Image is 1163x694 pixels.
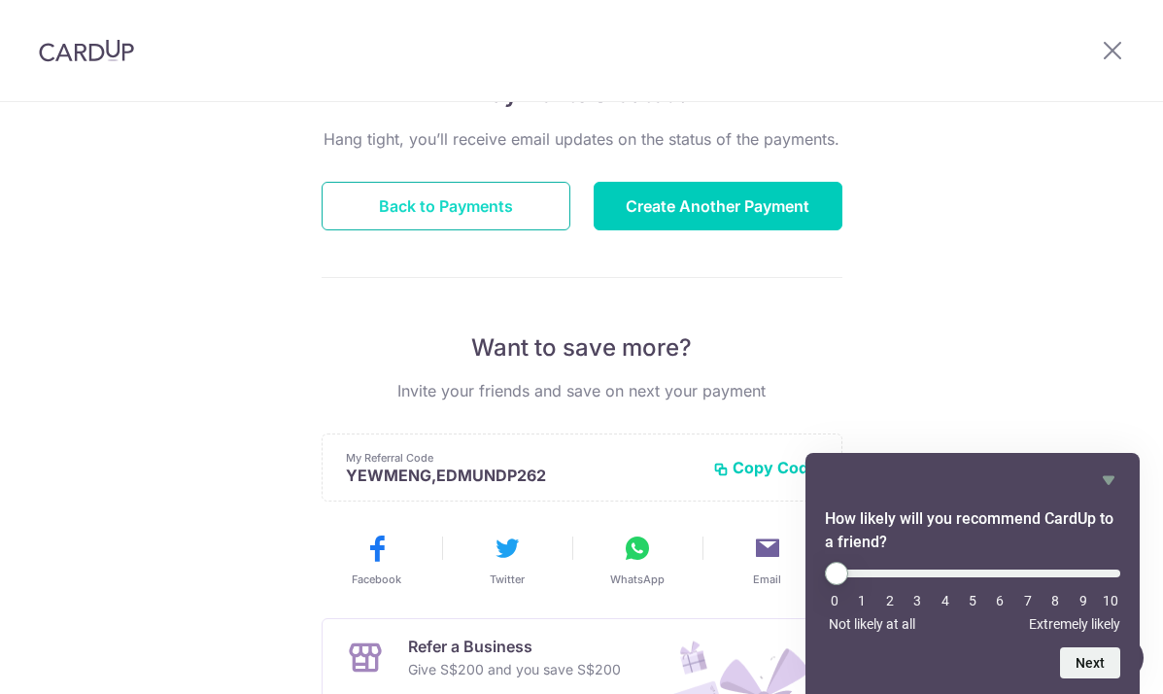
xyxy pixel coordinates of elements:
button: Copy Code [713,458,818,477]
p: Refer a Business [408,635,621,658]
button: Email [710,533,825,587]
div: How likely will you recommend CardUp to a friend? Select an option from 0 to 10, with 0 being Not... [825,562,1120,632]
p: Give S$200 and you save S$200 [408,658,621,681]
li: 0 [825,593,844,608]
div: How likely will you recommend CardUp to a friend? Select an option from 0 to 10, with 0 being Not... [825,468,1120,678]
li: 10 [1101,593,1120,608]
span: Email [753,572,781,587]
li: 5 [963,593,982,608]
button: Next question [1060,647,1120,678]
span: WhatsApp [610,572,665,587]
li: 3 [907,593,927,608]
p: Want to save more? [322,332,842,364]
span: Extremely likely [1029,616,1120,632]
span: Not likely at all [829,616,915,632]
li: 2 [880,593,900,608]
button: Create Another Payment [594,182,842,230]
span: Help [45,14,85,31]
img: CardUp [39,39,134,62]
button: Facebook [320,533,434,587]
li: 8 [1045,593,1065,608]
li: 9 [1074,593,1093,608]
span: Facebook [352,572,401,587]
button: Back to Payments [322,182,570,230]
p: My Referral Code [346,450,698,466]
li: 6 [990,593,1009,608]
h2: How likely will you recommend CardUp to a friend? Select an option from 0 to 10, with 0 being Not... [825,507,1120,554]
li: 4 [936,593,955,608]
p: Invite your friends and save on next your payment [322,379,842,402]
button: WhatsApp [580,533,695,587]
p: Hang tight, you’ll receive email updates on the status of the payments. [322,127,842,151]
span: Twitter [490,572,525,587]
li: 1 [852,593,872,608]
p: YEWMENG,EDMUNDP262 [346,466,698,485]
button: Twitter [450,533,564,587]
li: 7 [1018,593,1038,608]
button: Hide survey [1097,468,1120,492]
